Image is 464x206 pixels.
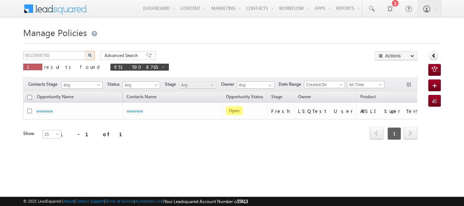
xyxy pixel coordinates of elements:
[360,108,434,114] div: ABSLI Super Term Plan
[42,130,61,139] a: 25
[165,81,179,88] span: Stage
[347,81,385,88] a: All Time
[404,128,417,139] a: next
[375,51,417,60] button: Actions
[357,93,379,102] a: Product
[221,81,237,88] span: Owner
[127,108,143,114] a: wwwww
[298,108,353,114] div: LSQTest User
[179,82,214,88] span: Any
[179,81,216,89] a: Any
[33,93,77,102] a: Opportunity Name
[226,106,242,115] span: Open
[60,130,131,138] div: 1 - 1 of 1
[23,130,36,137] div: Show
[27,95,32,100] input: Check all records
[404,127,417,139] span: next
[23,26,87,38] span: Manage Policies
[27,64,39,70] span: 1
[360,94,376,99] span: Product
[123,81,160,89] a: Any
[237,199,248,204] span: 55613
[271,94,282,99] span: Stage
[135,199,163,203] a: Acceptable Use
[271,108,291,114] div: Fresh
[88,53,92,57] img: Search
[43,131,62,138] span: 25
[304,81,343,88] span: Created On
[123,82,158,88] span: Any
[62,82,100,88] span: Any
[105,199,134,203] a: Terms of Service
[222,93,267,102] a: Opportunity Status
[279,81,304,88] span: Date Range
[370,127,383,139] span: prev
[265,82,274,89] a: Show All Items
[387,127,401,140] span: 1
[37,94,74,99] span: Opportunity Name
[105,52,140,59] span: Advanced Search
[298,94,311,99] span: Owner
[23,198,248,205] span: © 2025 LeadSquared | | | | |
[28,81,60,88] span: Contacts Stage
[44,64,103,70] span: results found
[370,128,383,139] a: prev
[347,81,382,88] span: All Time
[75,199,104,203] a: Contact Support
[164,199,248,204] span: Your Leadsquared Account Number is
[304,81,345,88] a: Created On
[107,81,123,88] span: Status
[63,199,74,203] a: About
[237,81,274,89] input: Type to Search
[268,93,286,102] a: Stage
[61,81,103,89] a: Any
[114,64,158,70] span: 9515908765
[123,93,160,102] span: Contacts Name
[36,108,53,114] a: wwwww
